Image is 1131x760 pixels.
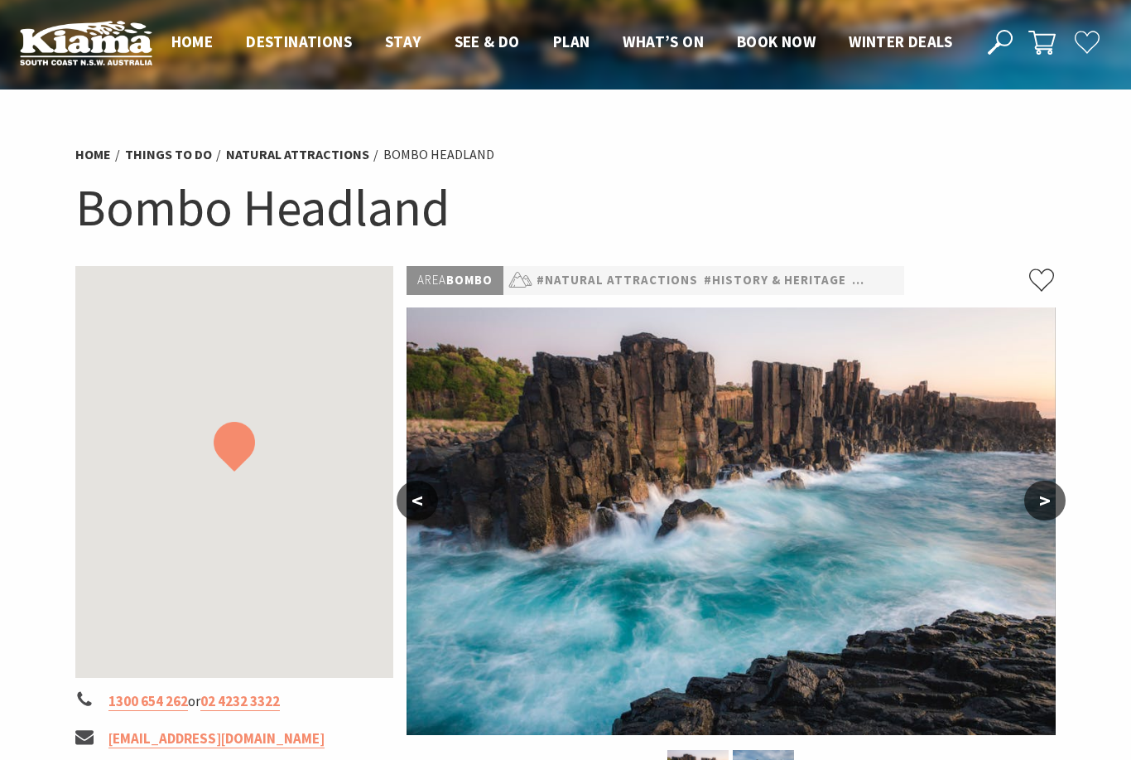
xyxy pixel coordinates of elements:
span: Book now [737,31,816,51]
a: Natural Attractions [226,146,369,163]
li: Bombo Headland [383,144,494,166]
span: What’s On [623,31,704,51]
img: Bombo Quarry [407,307,1056,735]
a: [EMAIL_ADDRESS][DOMAIN_NAME] [108,729,325,748]
span: Home [171,31,214,51]
h1: Bombo Headland [75,174,1056,241]
p: Bombo [407,266,503,295]
button: < [397,481,438,520]
a: #Natural Attractions [537,270,698,291]
span: See & Do [455,31,520,51]
button: > [1024,481,1066,520]
span: Plan [553,31,590,51]
span: Area [417,272,446,288]
span: Destinations [246,31,352,51]
a: 1300 654 262 [108,692,188,711]
span: Stay [385,31,421,51]
a: #History & Heritage [704,270,846,291]
img: Kiama Logo [20,20,152,65]
a: 02 4232 3322 [200,692,280,711]
a: Things To Do [125,146,212,163]
span: Winter Deals [849,31,952,51]
li: or [75,690,393,713]
nav: Main Menu [155,29,969,56]
a: Home [75,146,111,163]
